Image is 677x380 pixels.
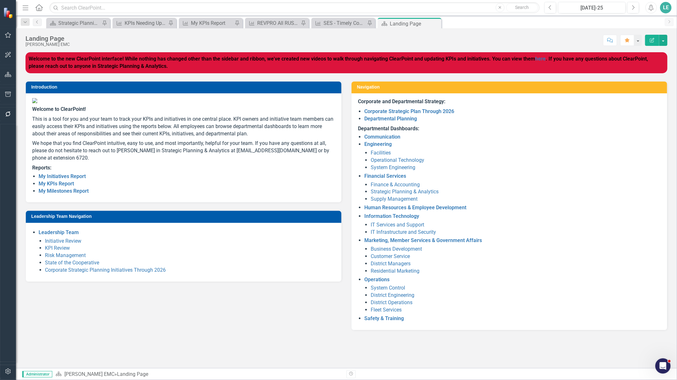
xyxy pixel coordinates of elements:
a: Departmental Planning [364,116,417,122]
iframe: Intercom live chat [655,358,671,374]
a: System Engineering [371,164,415,170]
a: Operations [364,276,389,283]
div: My KPIs Report [191,19,233,27]
h3: Leadership Team Navigation [31,214,338,219]
div: Landing Page [117,371,148,377]
a: here [535,56,546,62]
a: Strategic Planning & Analytics [48,19,100,27]
a: [PERSON_NAME] EMC [64,371,114,377]
a: SES - Timely Communication to Members [313,19,366,27]
p: We hope that you find ClearPoint intuitive, easy to use, and most importantly, helpful for your t... [32,139,335,163]
a: Business Development [371,246,422,252]
span: Search [515,5,529,10]
div: Landing Page [390,20,440,28]
div: REVPRO All RUS Budget to Actuals [257,19,299,27]
span: Administrator [22,371,52,377]
a: Corporate Strategic Plan Through 2026 [364,108,454,114]
a: KPI Review [45,245,70,251]
a: State of the Cooperative [45,260,99,266]
a: REVPRO All RUS Budget to Actuals [247,19,299,27]
a: Residential Marketing [371,268,419,274]
img: Jackson%20EMC%20high_res%20v2.png [32,98,335,103]
a: KPIs Needing Updated [114,19,167,27]
h3: Navigation [357,85,664,90]
a: My KPIs Report [180,19,233,27]
a: Communication [364,134,400,140]
strong: Reports: [32,165,51,171]
a: Marketing, Member Services & Government Affairs [364,237,482,243]
div: » [55,371,342,378]
span: This is a tool for you and your team to track your KPIs and initiatives in one central place. KPI... [32,116,333,137]
div: [PERSON_NAME] EMC [25,42,70,47]
strong: Departmental Dashboards: [358,125,419,132]
div: Strategic Planning & Analytics [58,19,100,27]
span: Welcome to ClearPoint! [32,106,86,112]
a: My Initiatives Report [39,173,86,179]
a: Operational Technology [371,157,424,163]
a: Financial Services [364,173,406,179]
a: Customer Service [371,253,410,259]
a: Human Resources & Employee Development [364,204,466,211]
button: [DATE]-25 [558,2,626,13]
a: Initiative Review [45,238,81,244]
a: Safety & Training [364,315,404,321]
input: Search ClearPoint... [49,2,540,13]
div: Landing Page [25,35,70,42]
a: District Operations [371,299,412,305]
a: My Milestones Report [39,188,89,194]
a: Strategic Planning & Analytics [371,189,439,195]
a: District Managers [371,261,411,267]
a: IT Services and Support [371,222,424,228]
button: Search [506,3,538,12]
img: ClearPoint Strategy [3,7,14,18]
div: SES - Timely Communication to Members [324,19,366,27]
a: System Control [371,285,405,291]
a: IT Infrastructure and Security [371,229,436,235]
a: District Engineering [371,292,414,298]
a: Finance & Accounting [371,182,420,188]
a: Information Technology [364,213,419,219]
a: Corporate Strategic Planning Initiatives Through 2026 [45,267,166,273]
a: Risk Management [45,252,86,258]
strong: Corporate and Departmental Strategy: [358,98,445,104]
h3: Introduction [31,85,338,90]
a: Engineering [364,141,392,147]
div: KPIs Needing Updated [125,19,167,27]
a: Facilities [371,150,391,156]
button: LE [660,2,672,13]
a: Leadership Team [39,229,79,235]
div: [DATE]-25 [560,4,623,12]
strong: Welcome to the new ClearPoint interface! While nothing has changed other than the sidebar and rib... [29,56,648,69]
a: Supply Management [371,196,418,202]
a: Fleet Services [371,307,402,313]
a: My KPIs Report [39,181,74,187]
